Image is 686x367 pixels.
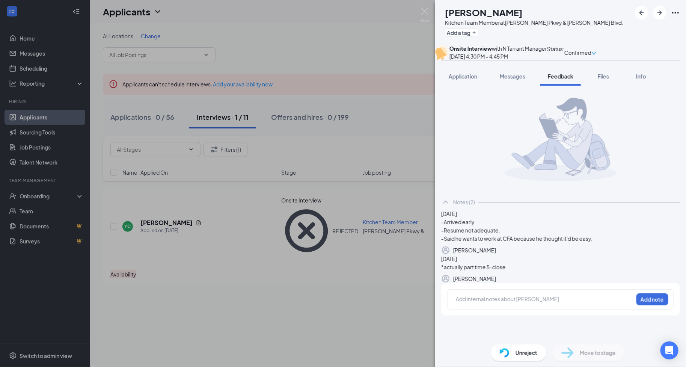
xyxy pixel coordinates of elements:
span: Files [598,73,609,80]
div: Status : [547,45,564,60]
span: Unreject [516,349,537,357]
span: Feedback [548,73,573,80]
div: [PERSON_NAME] [453,246,496,254]
span: down [591,51,597,56]
button: ArrowRight [653,6,666,20]
span: [DATE] [441,255,457,262]
div: [DATE] 4:30 PM - 4:45 PM [449,52,547,60]
button: ArrowLeftNew [635,6,648,20]
svg: ArrowRight [655,8,664,17]
span: Info [636,73,646,80]
div: Open Intercom Messenger [660,341,678,359]
svg: ArrowLeftNew [637,8,646,17]
div: Notes (2) [453,198,475,206]
span: Messages [500,73,525,80]
div: with N Tarrant Manager [449,45,547,52]
svg: Plus [472,30,476,35]
button: PlusAdd a tag [445,29,478,36]
div: -Arrived early. -Resume not adequate. -Said he wants to work at CFA because he thought it'd be easy. [441,218,680,243]
svg: Ellipses [671,8,680,17]
svg: Profile [441,274,450,283]
b: Onsite Interview [449,45,492,52]
h1: [PERSON_NAME] [445,6,523,19]
div: Kitchen Team Member at [PERSON_NAME] Pkwy & [PERSON_NAME] Blvd. [445,19,623,26]
img: takingNoteManImg [505,98,617,181]
span: Confirmed [564,48,591,57]
span: Application [449,73,477,80]
div: [PERSON_NAME] [453,275,496,283]
svg: ChevronUp [441,198,450,207]
button: Add note [636,293,668,305]
svg: Profile [441,246,450,255]
div: *actually part time 5-close [441,263,680,271]
span: Move to stage [580,349,616,357]
span: [DATE] [441,210,457,217]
